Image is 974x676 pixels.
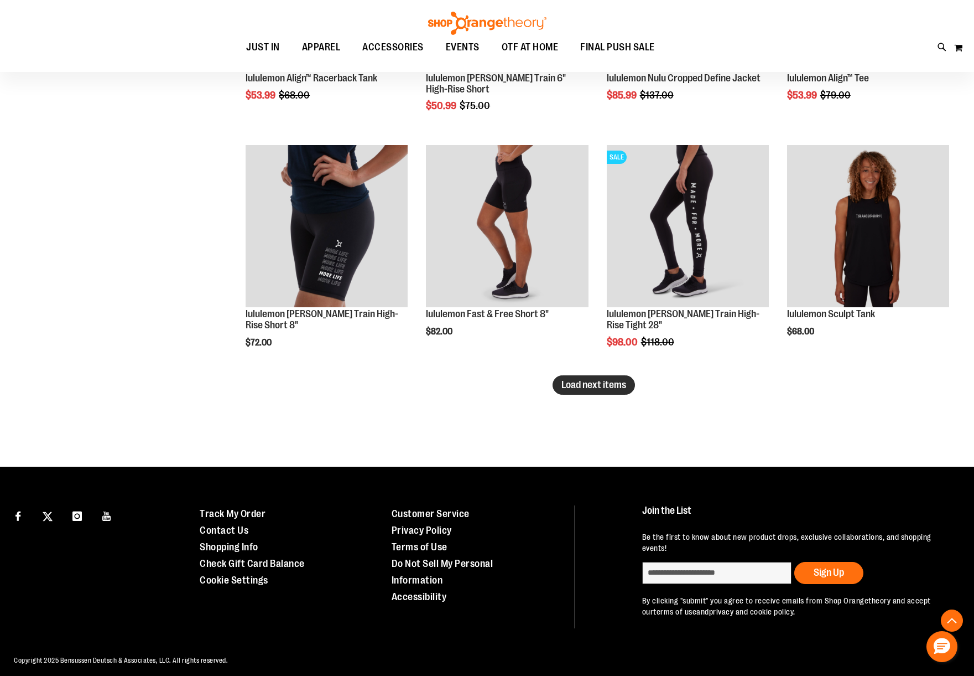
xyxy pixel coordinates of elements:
[446,35,480,60] span: EVENTS
[601,140,774,376] div: product
[362,35,424,60] span: ACCESSORIES
[941,610,963,632] button: Back To Top
[426,73,565,95] a: lululemon [PERSON_NAME] Train 6" High-Rise Short
[926,631,957,662] button: Hello, have a question? Let’s chat.
[246,308,398,331] a: lululemon [PERSON_NAME] Train High-Rise Short 8"
[426,100,458,111] span: $50.99
[709,607,795,616] a: privacy and cookie policy.
[607,145,769,307] img: Product image for lululemon Wunder Train High-Rise Tight 28"
[246,145,408,309] a: Product image for lululemon Wunder Train High-Rise Short 8"
[392,591,447,602] a: Accessibility
[640,90,675,101] span: $137.00
[246,35,280,60] span: JUST IN
[782,140,955,365] div: product
[561,379,626,390] span: Load next items
[426,145,588,307] img: Product image for lululemon Fast & Free Short 8"
[787,327,816,337] span: $68.00
[642,595,950,617] p: By clicking "submit" you agree to receive emails from Shop Orangetheory and accept our and
[200,558,305,569] a: Check Gift Card Balance
[642,531,950,554] p: Be the first to know about new product drops, exclusive collaborations, and shopping events!
[235,35,291,60] a: JUST IN
[426,12,548,35] img: Shop Orangetheory
[641,337,676,348] span: $118.00
[246,338,273,348] span: $72.00
[200,508,265,519] a: Track My Order
[246,73,377,84] a: lululemon Align™ Racerback Tank
[392,525,452,536] a: Privacy Policy
[569,35,666,60] a: FINAL PUSH SALE
[200,525,248,536] a: Contact Us
[607,73,761,84] a: lululemon Nulu Cropped Define Jacket
[392,558,493,586] a: Do Not Sell My Personal Information
[642,505,950,526] h4: Join the List
[246,90,277,101] span: $53.99
[820,90,852,101] span: $79.00
[302,35,341,60] span: APPAREL
[426,145,588,309] a: Product image for lululemon Fast & Free Short 8"
[553,375,635,395] button: Load next items
[351,35,435,60] a: ACCESSORIES
[426,327,454,337] span: $82.00
[607,308,759,331] a: lululemon [PERSON_NAME] Train High-Rise Tight 28"
[240,140,413,376] div: product
[279,90,311,101] span: $68.00
[653,607,696,616] a: terms of use
[392,508,470,519] a: Customer Service
[291,35,352,60] a: APPAREL
[502,35,559,60] span: OTF AT HOME
[14,657,228,664] span: Copyright 2025 Bensussen Deutsch & Associates, LLC. All rights reserved.
[787,145,949,309] a: Product image for lululemon Sculpt Tank
[200,541,258,553] a: Shopping Info
[435,35,491,60] a: EVENTS
[426,308,549,319] a: lululemon Fast & Free Short 8"
[787,73,869,84] a: lululemon Align™ Tee
[607,90,638,101] span: $85.99
[67,505,87,525] a: Visit our Instagram page
[607,337,639,348] span: $98.00
[246,145,408,307] img: Product image for lululemon Wunder Train High-Rise Short 8"
[814,567,844,578] span: Sign Up
[43,512,53,522] img: Twitter
[8,505,28,525] a: Visit our Facebook page
[392,541,447,553] a: Terms of Use
[38,505,58,525] a: Visit our X page
[200,575,268,586] a: Cookie Settings
[420,140,593,365] div: product
[787,90,819,101] span: $53.99
[787,145,949,307] img: Product image for lululemon Sculpt Tank
[460,100,492,111] span: $75.00
[607,151,627,164] span: SALE
[642,562,791,584] input: enter email
[97,505,117,525] a: Visit our Youtube page
[794,562,863,584] button: Sign Up
[580,35,655,60] span: FINAL PUSH SALE
[607,145,769,309] a: Product image for lululemon Wunder Train High-Rise Tight 28"SALE
[787,308,875,319] a: lululemon Sculpt Tank
[491,35,570,60] a: OTF AT HOME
